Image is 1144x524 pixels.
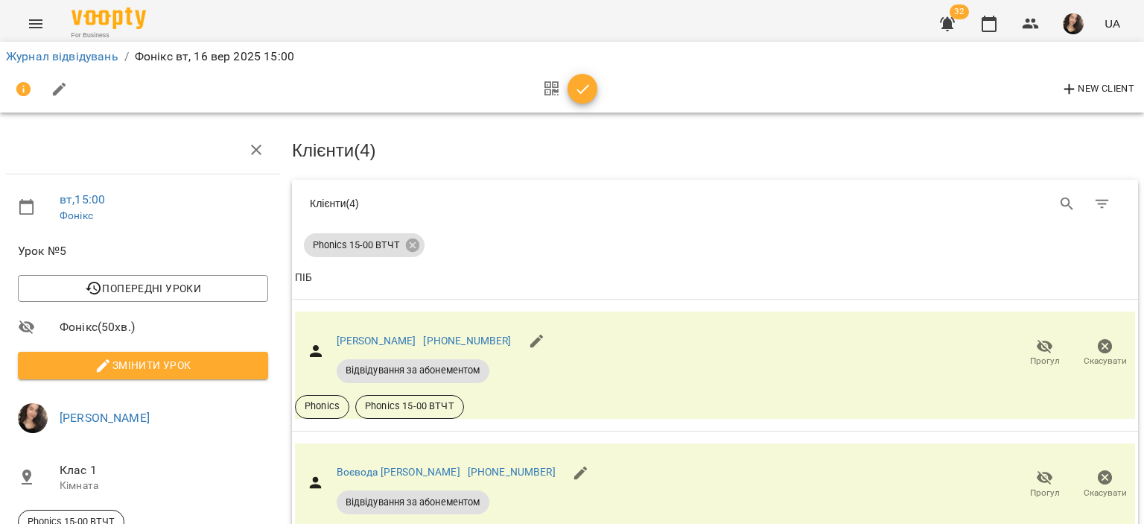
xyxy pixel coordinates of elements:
[295,269,312,287] div: ПІБ
[30,356,256,374] span: Змінити урок
[18,6,54,42] button: Menu
[1030,487,1060,499] span: Прогул
[1014,332,1075,374] button: Прогул
[423,335,511,347] a: [PHONE_NUMBER]
[295,269,312,287] div: Sort
[6,48,1138,66] nav: breadcrumb
[1057,78,1138,101] button: New Client
[60,411,150,425] a: [PERSON_NAME]
[1061,81,1134,98] span: New Client
[310,196,704,211] div: Клієнти ( 4 )
[292,141,1138,160] h3: Клієнти ( 4 )
[296,400,349,413] span: Phonics
[1075,464,1135,505] button: Скасувати
[60,318,268,336] span: Фонікс ( 50 хв. )
[30,280,256,297] span: Попередні уроки
[71,7,146,29] img: Voopty Logo
[304,233,425,257] div: Phonics 15-00 ВТЧТ
[18,403,48,433] img: af1f68b2e62f557a8ede8df23d2b6d50.jpg
[356,400,463,413] span: Phonics 15-00 ВТЧТ
[18,275,268,302] button: Попередні уроки
[1049,186,1085,222] button: Search
[18,242,268,260] span: Урок №5
[60,461,268,479] span: Клас 1
[1084,355,1127,367] span: Скасувати
[337,335,416,347] a: [PERSON_NAME]
[468,466,556,478] a: [PHONE_NUMBER]
[295,269,1135,287] span: ПІБ
[337,496,489,509] span: Відвідування за абонементом
[124,48,129,66] li: /
[60,192,105,206] a: вт , 15:00
[1030,355,1060,367] span: Прогул
[304,239,409,252] span: Phonics 15-00 ВТЧТ
[1084,186,1120,222] button: Фільтр
[1014,464,1075,505] button: Прогул
[292,180,1138,227] div: Table Toolbar
[71,31,146,40] span: For Business
[1075,332,1135,374] button: Скасувати
[1063,13,1084,34] img: af1f68b2e62f557a8ede8df23d2b6d50.jpg
[135,48,294,66] p: Фонікс вт, 16 вер 2025 15:00
[60,479,268,493] p: Кімната
[1084,487,1127,499] span: Скасувати
[1105,16,1120,31] span: UA
[18,352,268,379] button: Змінити урок
[337,364,489,377] span: Відвідування за абонементом
[950,4,969,19] span: 32
[60,209,93,221] a: Фонікс
[1099,10,1126,37] button: UA
[6,49,118,63] a: Журнал відвідувань
[337,466,460,478] a: Воєвода [PERSON_NAME]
